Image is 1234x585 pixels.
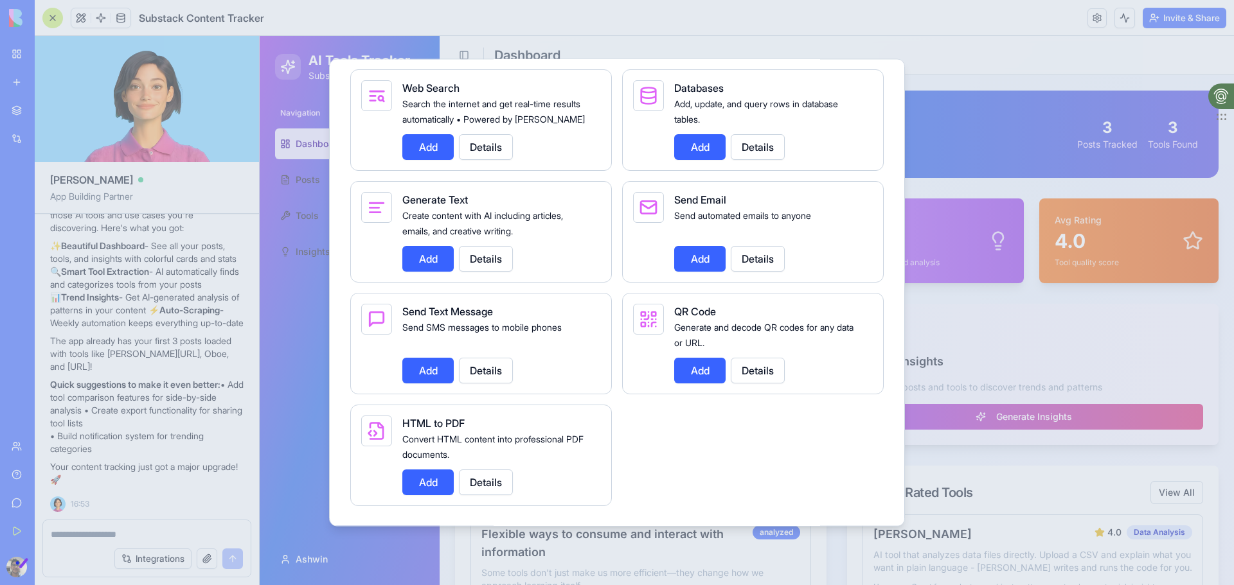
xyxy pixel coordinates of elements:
p: Insights [600,178,680,191]
button: Add [674,245,726,271]
button: View All [499,445,551,468]
span: Posts [36,137,60,150]
span: Send Email [674,193,726,205]
span: Generate and decode QR codes for any data or URL. [674,321,854,347]
p: Track your Substack posts and discover AI tools automatically [216,103,558,121]
span: Create content with AI including articles, emails, and creative writing. [402,209,563,236]
a: Insights [15,200,165,231]
h3: Generate Insights [585,317,943,335]
p: 4.0 [795,193,859,216]
button: Details [459,134,513,159]
p: Analyze your posts and tools to discover trends and patterns [585,345,943,358]
span: QR Code [674,304,716,317]
span: Send SMS messages to mobile phones [402,321,562,332]
button: Add [402,245,454,271]
div: Top Rated Tools [603,448,713,466]
span: HTML to PDF [402,416,465,429]
span: Databases [674,81,724,94]
div: Tools Found [888,102,938,115]
h2: Dashboard [235,10,301,28]
h3: Scrape Substack Posts [211,317,569,335]
span: Add, update, and query rows in database tables. [674,98,838,124]
span: Use case: [614,546,650,555]
button: Details [459,469,513,494]
h3: Flexible ways to consume and interact with information [222,489,488,525]
a: Posts [15,128,165,159]
button: Details [731,245,785,271]
div: Navigation [15,67,165,87]
span: Insights [36,209,71,222]
button: Add [674,134,726,159]
p: Substack Intelligence [49,33,150,46]
h3: [PERSON_NAME] [614,489,830,507]
button: Add [402,357,454,383]
p: Avg Rating [795,178,859,191]
button: Generate Insights [585,368,943,394]
span: Send Text Message [402,304,493,317]
span: Dashboard [36,101,83,114]
span: Send automated emails to anyone [674,209,811,220]
p: Tool quality score [795,222,859,232]
button: View All [891,445,943,468]
p: AI Tools [406,178,451,191]
button: Details [731,357,785,383]
h1: AI Tools Tracker [49,15,150,33]
button: Ashwin [10,508,170,539]
div: Quick Actions [211,283,943,301]
span: Web Search [402,81,460,94]
button: Add [402,134,454,159]
p: Total Posts [211,178,268,191]
p: 3 [406,193,451,216]
div: 3 [888,82,938,102]
p: 3 [211,193,268,216]
button: Add [674,357,726,383]
p: 0 [600,193,680,216]
p: AI-generated analysis [600,222,680,232]
button: Add [402,469,454,494]
h1: Welcome to AI Tools Tracker [216,75,558,98]
div: Posts Tracked [818,102,878,115]
a: Tools [15,164,165,195]
div: Data Analysis [867,489,933,503]
button: Details [731,134,785,159]
p: Great for analysts or subject matter experts who want quick insights without engineering overhead... [614,546,918,577]
span: Ashwin [36,517,68,530]
p: AI tool that analyzes data files directly. Upload a CSV and explain what you want in plain langua... [614,512,933,538]
span: Search the internet and get real-time results automatically • Powered by [PERSON_NAME] [402,98,585,124]
span: Generate Text [402,193,468,205]
p: 3 categories [406,222,451,232]
p: 1 new this week [211,222,268,232]
button: Details [459,357,513,383]
button: Scrape [503,368,569,394]
div: 3 [818,82,878,102]
a: Dashboard [15,92,165,123]
div: Recent Posts [211,448,307,466]
div: analyzed [493,489,541,503]
p: Some tools don't just make us more efficient—they change how we approach learning itself. [222,530,541,556]
span: 4.0 [848,490,862,503]
span: Convert HTML content into professional PDF documents. [402,433,584,459]
span: Tools [36,173,59,186]
button: Details [459,245,513,271]
p: Import posts from your Substack to track tools and insights [211,345,569,358]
